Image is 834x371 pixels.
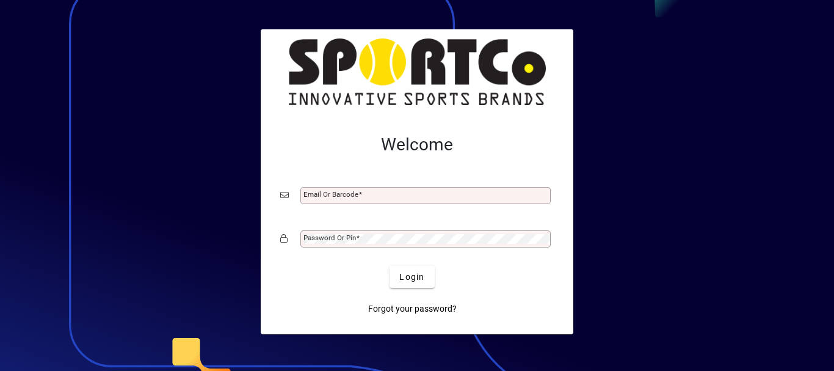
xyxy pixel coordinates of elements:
span: Forgot your password? [368,303,457,315]
mat-label: Password or Pin [303,233,356,242]
button: Login [390,266,434,288]
h2: Welcome [280,134,554,155]
a: Forgot your password? [363,298,462,320]
mat-label: Email or Barcode [303,190,358,199]
span: Login [399,271,424,284]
